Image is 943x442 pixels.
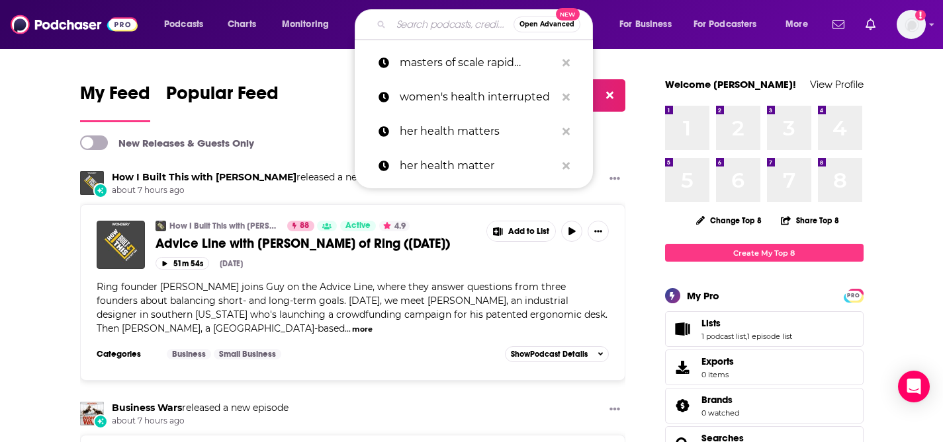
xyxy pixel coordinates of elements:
svg: Add a profile image [915,10,926,20]
a: Brands [701,394,739,406]
button: open menu [273,14,346,35]
a: 1 episode list [747,332,792,341]
a: women's health interrupted [355,80,593,114]
span: More [786,15,808,34]
p: masters of scale rapid response [400,46,556,80]
a: Business [167,349,211,359]
img: Advice Line with Jamie Siminoff of Ring (August 2024) [97,221,145,269]
a: Welcome [PERSON_NAME]! [665,78,796,91]
img: User Profile [897,10,926,39]
a: 1 podcast list [701,332,746,341]
span: Charts [228,15,256,34]
button: 51m 54s [156,257,209,270]
img: How I Built This with Guy Raz [156,221,166,231]
span: For Podcasters [694,15,757,34]
button: 4.9 [379,221,410,231]
span: Monitoring [282,15,329,34]
a: Brands [670,396,696,415]
button: Show More Button [588,221,609,242]
a: 88 [287,221,314,231]
span: Open Advanced [519,21,574,28]
span: Advice Line with [PERSON_NAME] of Ring ([DATE]) [156,235,450,252]
a: Create My Top 8 [665,244,864,262]
a: Active [340,221,376,231]
button: Open AdvancedNew [514,17,580,32]
a: Business Wars [112,402,182,414]
a: Exports [665,350,864,385]
a: Lists [701,317,792,329]
button: Show More Button [487,221,556,241]
p: women's health interrupted [400,80,556,114]
a: her health matter [355,149,593,183]
button: ShowPodcast Details [505,346,609,362]
a: 0 watched [701,408,739,418]
span: Popular Feed [166,82,279,112]
a: masters of scale rapid response [355,46,593,80]
button: open menu [155,14,220,35]
button: open menu [776,14,825,35]
div: New Episode [93,414,108,429]
a: New Releases & Guests Only [80,135,254,150]
h3: Categories [97,349,156,359]
a: Small Business [214,349,281,359]
a: Show notifications dropdown [827,13,850,36]
div: Open Intercom Messenger [898,371,930,402]
a: My Feed [80,82,150,122]
a: Advice Line with [PERSON_NAME] of Ring ([DATE]) [156,235,477,252]
span: Ring founder [PERSON_NAME] joins Guy on the Advice Line, where they answer questions from three f... [97,281,607,334]
span: My Feed [80,82,150,112]
span: Brands [701,394,733,406]
a: Charts [219,14,264,35]
button: more [352,324,373,335]
span: Add to List [508,227,549,237]
span: Exports [701,355,734,367]
span: about 7 hours ago [112,416,289,427]
button: Show profile menu [897,10,926,39]
span: Lists [665,311,864,347]
span: Exports [670,358,696,377]
span: 0 items [701,370,734,379]
a: Show notifications dropdown [860,13,881,36]
button: Share Top 8 [780,207,840,233]
span: ... [345,322,351,334]
a: View Profile [810,78,864,91]
img: Business Wars [80,402,104,425]
a: her health matters [355,114,593,149]
p: her health matter [400,149,556,183]
h3: released a new episode [112,402,289,414]
a: How I Built This with [PERSON_NAME] [169,221,279,231]
a: How I Built This with Guy Raz [112,171,296,183]
p: her health matters [400,114,556,149]
button: open menu [610,14,688,35]
span: Lists [701,317,721,329]
div: [DATE] [220,259,243,268]
button: Show More Button [604,171,625,188]
img: Podchaser - Follow, Share and Rate Podcasts [11,12,138,37]
img: How I Built This with Guy Raz [80,171,104,195]
div: Search podcasts, credits, & more... [367,9,606,40]
span: , [746,332,747,341]
button: Change Top 8 [688,212,770,229]
span: Active [345,219,371,233]
span: Brands [665,388,864,424]
span: For Business [619,15,672,34]
div: My Pro [687,289,719,302]
a: PRO [846,290,862,300]
span: Logged in as mijal [897,10,926,39]
span: New [556,8,580,20]
button: open menu [685,14,776,35]
h3: released a new episode [112,171,403,184]
span: Podcasts [164,15,203,34]
span: Show Podcast Details [511,350,588,359]
span: PRO [846,291,862,301]
div: New Episode [93,183,108,198]
input: Search podcasts, credits, & more... [391,14,514,35]
span: 88 [300,219,309,233]
span: about 7 hours ago [112,185,403,196]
